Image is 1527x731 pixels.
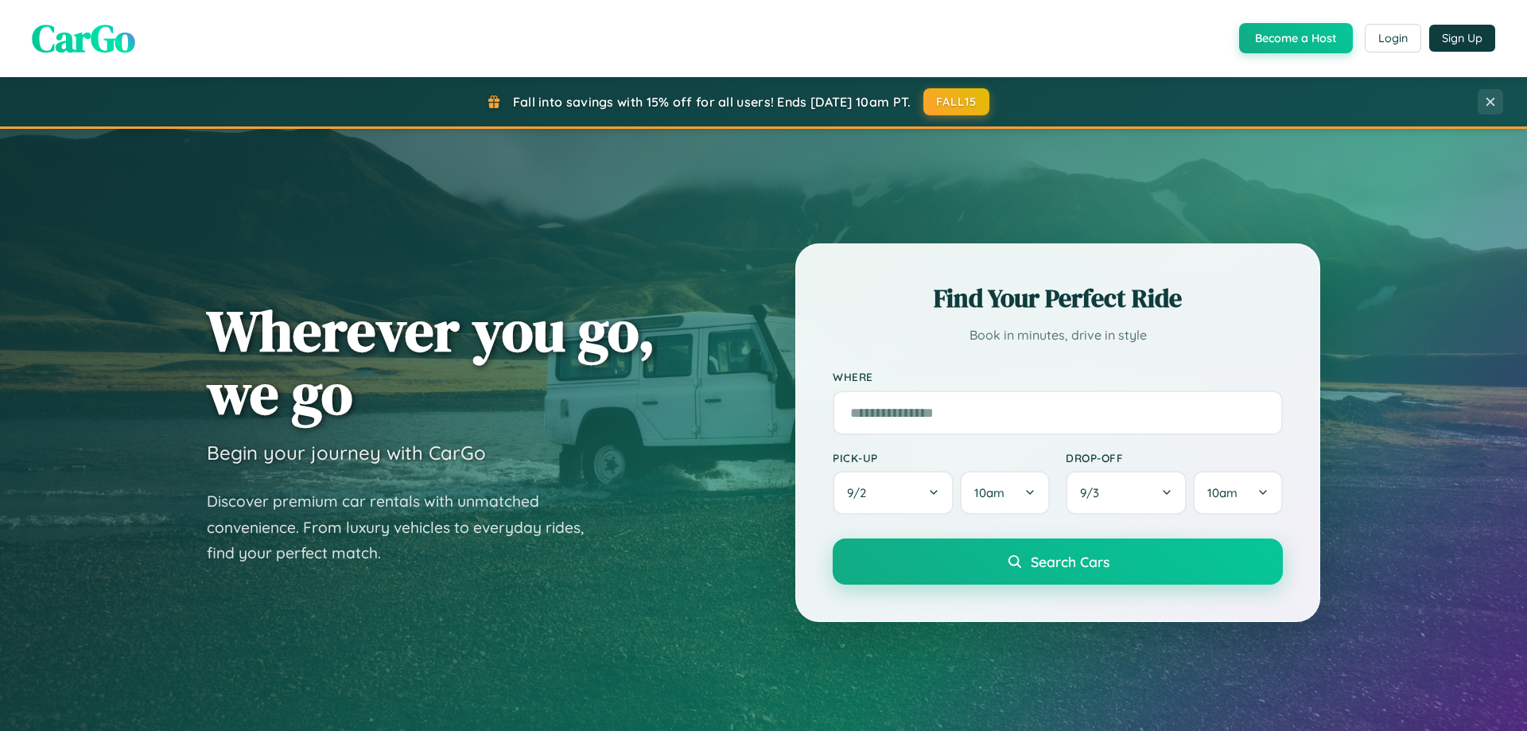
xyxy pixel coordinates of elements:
[1066,471,1187,515] button: 9/3
[923,88,990,115] button: FALL15
[513,94,911,110] span: Fall into savings with 15% off for all users! Ends [DATE] 10am PT.
[1193,471,1283,515] button: 10am
[833,371,1283,384] label: Where
[974,485,1004,500] span: 10am
[1207,485,1238,500] span: 10am
[1080,485,1107,500] span: 9 / 3
[1429,25,1495,52] button: Sign Up
[833,471,954,515] button: 9/2
[847,485,874,500] span: 9 / 2
[207,488,604,566] p: Discover premium car rentals with unmatched convenience. From luxury vehicles to everyday rides, ...
[833,324,1283,347] p: Book in minutes, drive in style
[833,281,1283,316] h2: Find Your Perfect Ride
[960,471,1050,515] button: 10am
[207,299,655,425] h1: Wherever you go, we go
[1365,24,1421,52] button: Login
[1031,553,1109,570] span: Search Cars
[1066,451,1283,465] label: Drop-off
[207,441,486,465] h3: Begin your journey with CarGo
[833,451,1050,465] label: Pick-up
[833,539,1283,585] button: Search Cars
[1239,23,1353,53] button: Become a Host
[32,12,135,64] span: CarGo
